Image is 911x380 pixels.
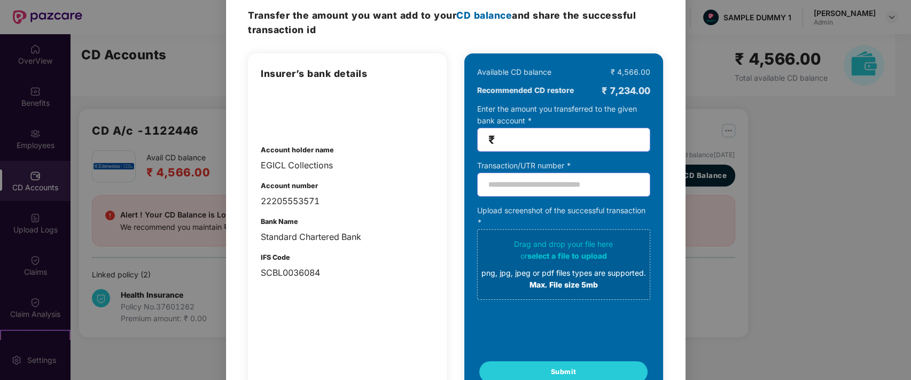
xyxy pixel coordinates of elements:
span: Drag and drop your file hereorselect a file to uploadpng, jpg, jpeg or pdf files types are suppor... [478,230,650,299]
span: CD balance [456,10,512,21]
b: Account holder name [261,146,334,154]
b: Recommended CD restore [477,84,574,96]
div: EGICL Collections [261,159,434,172]
div: or [481,250,646,262]
span: Submit [551,367,577,377]
span: select a file to upload [527,251,607,260]
span: you want add to your [352,10,512,21]
div: ₹ 4,566.00 [611,66,650,78]
div: ₹ 7,234.00 [602,83,650,98]
div: 22205553571 [261,195,434,208]
b: Bank Name [261,218,298,226]
img: login [261,91,316,129]
div: Transaction/UTR number * [477,160,650,172]
h3: Transfer the amount and share the successful transaction id [248,8,663,37]
b: Account number [261,182,318,190]
div: Drag and drop your file here [481,238,646,291]
div: Upload screenshot of the successful transaction * [477,205,650,300]
div: SCBL0036084 [261,266,434,280]
div: png, jpg, jpeg or pdf files types are supported. [481,267,646,279]
div: Max. File size 5mb [481,279,646,291]
h3: Insurer’s bank details [261,66,434,81]
span: ₹ [488,134,495,146]
div: Available CD balance [477,66,551,78]
div: Enter the amount you transferred to the given bank account * [477,103,650,152]
b: IFS Code [261,253,290,261]
div: Standard Chartered Bank [261,230,434,244]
